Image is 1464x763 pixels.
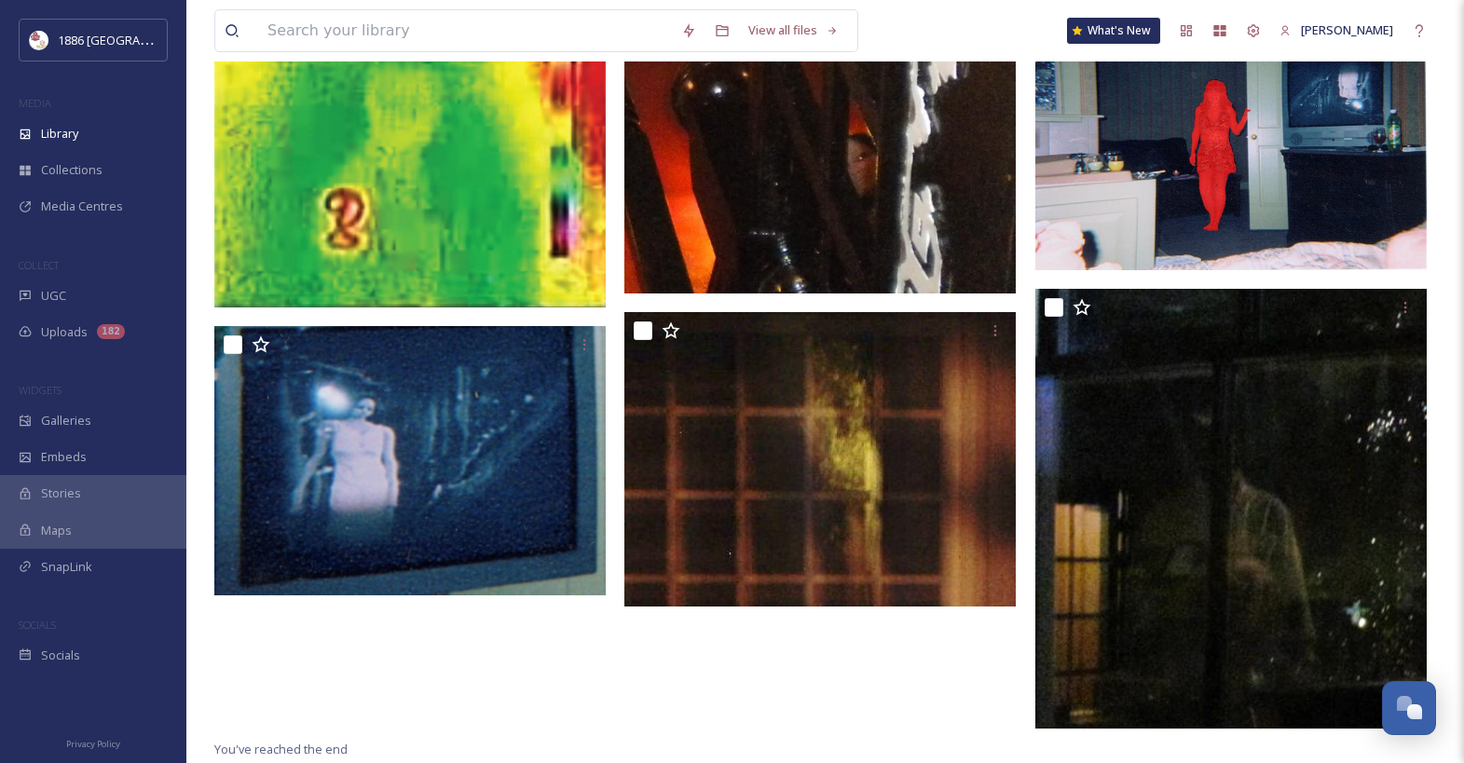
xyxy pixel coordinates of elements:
[214,741,348,757] span: You've reached the end
[1270,12,1402,48] a: [PERSON_NAME]
[58,31,205,48] span: 1886 [GEOGRAPHIC_DATA]
[19,618,56,632] span: SOCIALS
[739,12,848,48] a: View all files
[19,383,62,397] span: WIDGETS
[41,647,80,664] span: Socials
[41,522,72,539] span: Maps
[19,96,51,110] span: MEDIA
[41,558,92,576] span: SnapLink
[41,125,78,143] span: Library
[30,31,48,49] img: logos.png
[624,312,1016,606] img: conservatorywoman.jpg
[41,484,81,502] span: Stories
[1035,289,1427,729] img: Spirit in window 2.jpg
[97,324,125,339] div: 182
[41,198,123,215] span: Media Centres
[258,10,672,51] input: Search your library
[41,323,88,341] span: Uploads
[41,448,87,466] span: Embeds
[41,161,103,179] span: Collections
[41,287,66,305] span: UGC
[1382,681,1436,735] button: Open Chat
[41,412,91,429] span: Galleries
[1067,18,1160,44] a: What's New
[214,326,606,595] img: Up right view.jpg
[19,258,59,272] span: COLLECT
[1301,21,1393,38] span: [PERSON_NAME]
[66,738,120,750] span: Privacy Policy
[66,731,120,754] a: Privacy Policy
